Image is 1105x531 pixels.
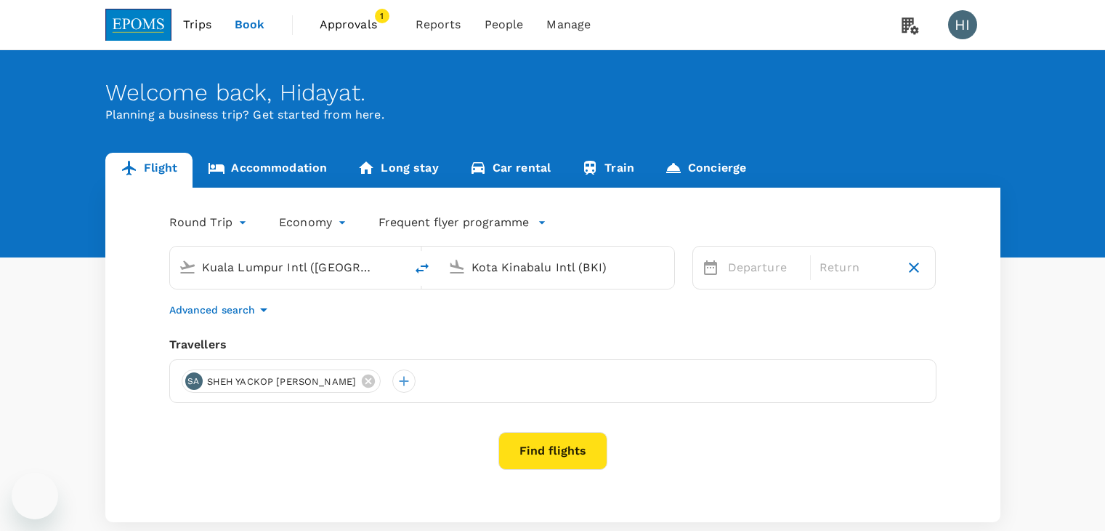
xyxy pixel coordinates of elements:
[320,16,392,33] span: Approvals
[394,265,397,268] button: Open
[193,153,342,188] a: Accommodation
[546,16,591,33] span: Manage
[379,214,546,231] button: Frequent flyer programme
[235,16,265,33] span: Book
[819,259,893,276] p: Return
[566,153,649,188] a: Train
[169,301,272,319] button: Advanced search
[471,256,644,279] input: Going to
[379,214,529,231] p: Frequent flyer programme
[485,16,524,33] span: People
[169,336,936,354] div: Travellers
[948,10,977,39] div: HI
[198,375,365,389] span: SHEH YACKOP [PERSON_NAME]
[12,473,58,519] iframe: Button to launch messaging window
[405,251,440,286] button: delete
[342,153,453,188] a: Long stay
[105,153,193,188] a: Flight
[498,432,607,470] button: Find flights
[202,256,374,279] input: Depart from
[185,372,203,390] div: SA
[664,265,667,268] button: Open
[416,16,461,33] span: Reports
[182,370,381,393] div: SASHEH YACKOP [PERSON_NAME]
[169,211,251,234] div: Round Trip
[279,211,349,234] div: Economy
[649,153,761,188] a: Concierge
[375,9,389,23] span: 1
[728,259,801,276] p: Departure
[183,16,211,33] span: Trips
[105,106,1000,124] p: Planning a business trip? Get started from here.
[169,303,255,317] p: Advanced search
[105,79,1000,106] div: Welcome back , Hidayat .
[105,9,172,41] img: EPOMS SDN BHD
[454,153,567,188] a: Car rental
